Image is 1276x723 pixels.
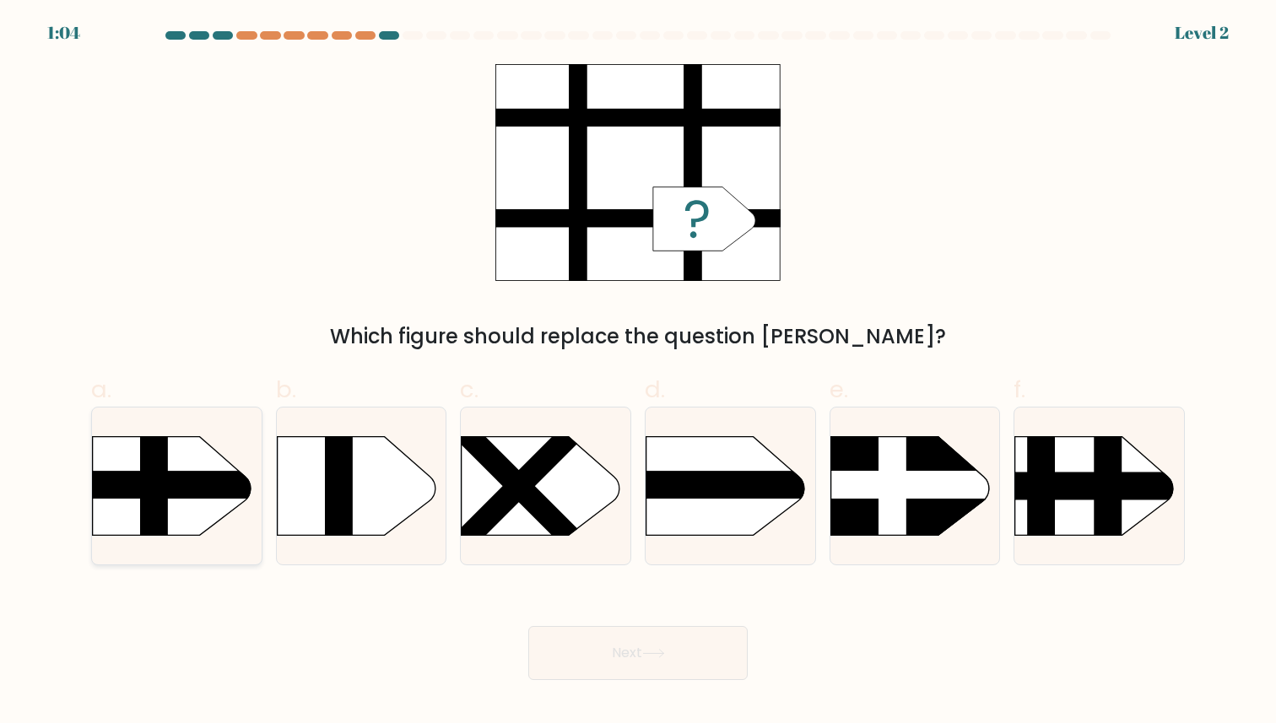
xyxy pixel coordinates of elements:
[47,20,80,46] div: 1:04
[1175,20,1229,46] div: Level 2
[528,626,748,680] button: Next
[276,373,296,406] span: b.
[645,373,665,406] span: d.
[101,321,1175,352] div: Which figure should replace the question [PERSON_NAME]?
[460,373,478,406] span: c.
[830,373,848,406] span: e.
[1014,373,1025,406] span: f.
[91,373,111,406] span: a.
